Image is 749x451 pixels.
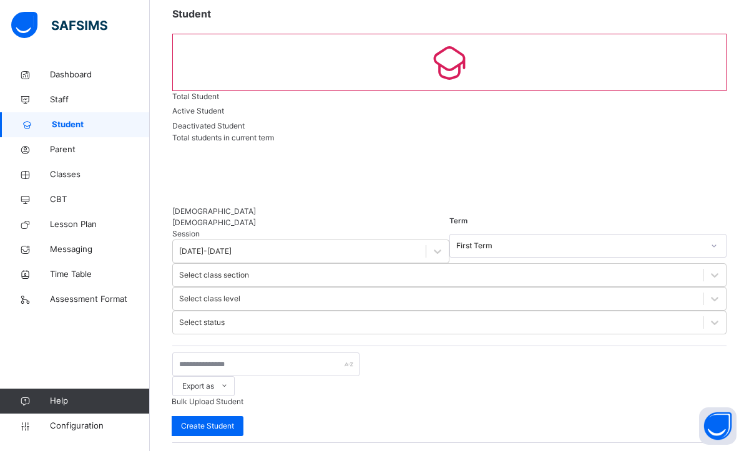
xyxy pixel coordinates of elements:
[172,397,243,406] span: Bulk Upload Student
[172,218,256,227] span: [DEMOGRAPHIC_DATA]
[172,206,256,216] span: [DEMOGRAPHIC_DATA]
[50,69,150,81] span: Dashboard
[179,293,240,304] div: Select class level
[50,395,149,407] span: Help
[172,91,727,102] div: Total Student
[50,293,150,306] span: Assessment Format
[50,243,150,256] span: Messaging
[181,420,234,432] span: Create Student
[699,407,737,445] button: Open asap
[172,133,274,142] span: Total students in current term
[50,94,150,106] span: Staff
[179,246,232,257] div: [DATE]-[DATE]
[172,121,245,130] span: Deactivated Student
[11,12,107,38] img: safsims
[52,119,150,131] span: Student
[182,381,214,392] span: Export as
[179,269,249,281] div: Select class section
[456,240,703,251] div: First Term
[50,420,149,432] span: Configuration
[172,106,224,115] span: Active Student
[50,168,150,181] span: Classes
[172,7,211,20] span: Student
[50,193,150,206] span: CBT
[449,216,468,226] span: Term
[50,218,150,231] span: Lesson Plan
[172,229,200,238] span: Session
[179,317,225,328] div: Select status
[50,268,150,281] span: Time Table
[50,143,150,156] span: Parent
